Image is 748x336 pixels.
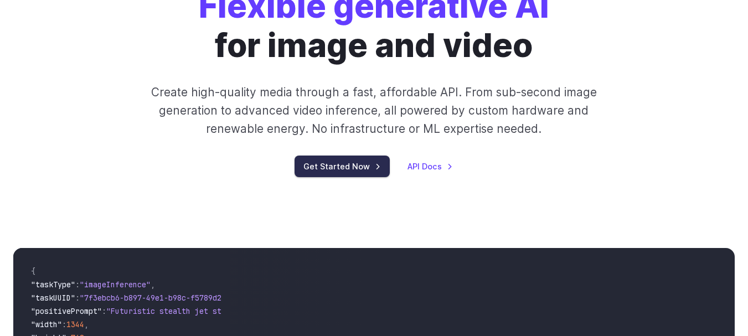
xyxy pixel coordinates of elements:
[31,293,75,303] span: "taskUUID"
[84,319,89,329] span: ,
[106,306,509,316] span: "Futuristic stealth jet streaking through a neon-lit cityscape with glowing purple exhaust"
[143,83,605,138] p: Create high-quality media through a fast, affordable API. From sub-second image generation to adv...
[102,306,106,316] span: :
[31,280,75,290] span: "taskType"
[80,293,248,303] span: "7f3ebcb6-b897-49e1-b98c-f5789d2d40d7"
[31,306,102,316] span: "positivePrompt"
[151,280,155,290] span: ,
[80,280,151,290] span: "imageInference"
[66,319,84,329] span: 1344
[295,156,390,177] a: Get Started Now
[31,319,62,329] span: "width"
[62,319,66,329] span: :
[75,293,80,303] span: :
[31,266,35,276] span: {
[75,280,80,290] span: :
[407,160,453,173] a: API Docs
